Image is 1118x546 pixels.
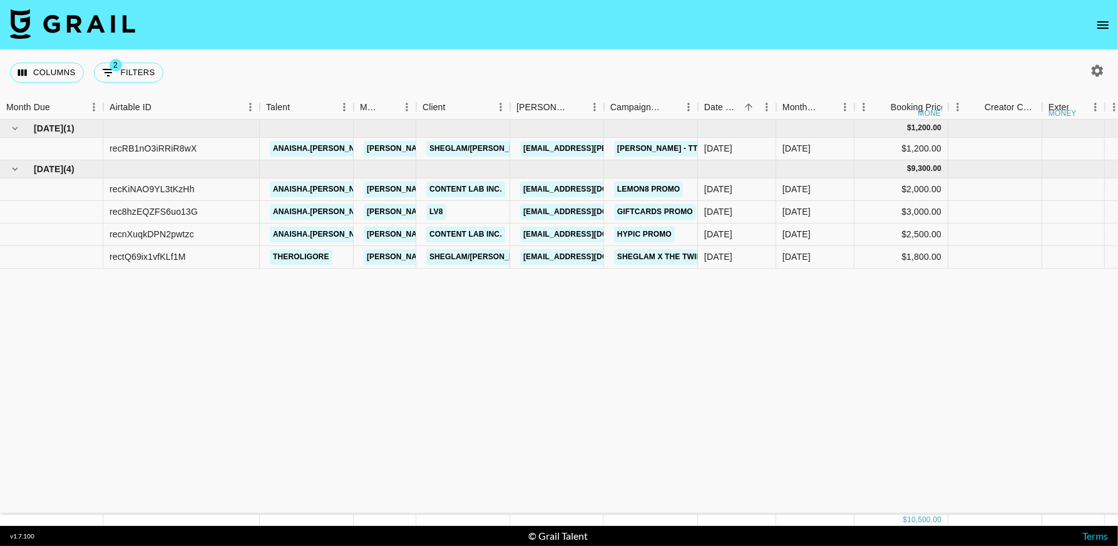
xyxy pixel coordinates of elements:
[782,205,811,218] div: Sep '25
[1086,98,1105,116] button: Menu
[679,98,698,116] button: Menu
[610,95,662,120] div: Campaign (Type)
[6,95,50,120] div: Month Due
[704,228,732,240] div: 29/08/2025
[34,122,63,135] span: [DATE]
[854,178,948,201] div: $2,000.00
[94,63,163,83] button: Show filters
[110,59,122,71] span: 2
[10,63,84,83] button: Select columns
[1049,110,1077,117] div: money
[110,228,194,240] div: recnXuqkDPN2pwtzc
[423,95,446,120] div: Client
[364,249,568,265] a: [PERSON_NAME][EMAIL_ADDRESS][DOMAIN_NAME]
[1090,13,1115,38] button: open drawer
[614,182,683,197] a: Lemon8 Promo
[110,183,195,195] div: recKiNAO9YL3tKzHh
[520,204,660,220] a: [EMAIL_ADDRESS][DOMAIN_NAME]
[740,98,757,116] button: Sort
[782,250,811,263] div: Sep '25
[918,110,946,117] div: money
[364,227,568,242] a: [PERSON_NAME][EMAIL_ADDRESS][DOMAIN_NAME]
[836,98,854,116] button: Menu
[354,95,416,120] div: Manager
[364,141,568,157] a: [PERSON_NAME][EMAIL_ADDRESS][DOMAIN_NAME]
[260,95,354,120] div: Talent
[110,95,151,120] div: Airtable ID
[364,182,568,197] a: [PERSON_NAME][EMAIL_ADDRESS][DOMAIN_NAME]
[891,95,946,120] div: Booking Price
[698,95,776,120] div: Date Created
[50,98,68,116] button: Sort
[911,123,941,133] div: 1,200.00
[854,224,948,246] div: $2,500.00
[520,141,724,157] a: [EMAIL_ADDRESS][PERSON_NAME][DOMAIN_NAME]
[290,98,307,116] button: Sort
[520,227,660,242] a: [EMAIL_ADDRESS][DOMAIN_NAME]
[614,249,799,265] a: SHEGLAM X THE TWILIGHT SAGA COLLECTION
[520,249,660,265] a: [EMAIL_ADDRESS][DOMAIN_NAME]
[757,98,776,116] button: Menu
[948,98,967,116] button: Menu
[911,163,941,174] div: 9,300.00
[110,250,186,263] div: rectQ69ix1vfKLf1M
[782,183,811,195] div: Sep '25
[491,98,510,116] button: Menu
[704,95,740,120] div: Date Created
[907,163,911,174] div: $
[380,98,397,116] button: Sort
[967,98,985,116] button: Sort
[782,228,811,240] div: Sep '25
[360,95,380,120] div: Manager
[10,9,135,39] img: Grail Talent
[776,95,854,120] div: Month Due
[266,95,290,120] div: Talent
[985,95,1036,120] div: Creator Commmission Override
[416,95,510,120] div: Client
[426,182,505,197] a: Content Lab Inc.
[270,141,377,157] a: anaisha.[PERSON_NAME]
[516,95,568,120] div: [PERSON_NAME]
[704,142,732,155] div: 22/06/2025
[854,246,948,269] div: $1,800.00
[270,204,377,220] a: anaisha.[PERSON_NAME]
[604,95,698,120] div: Campaign (Type)
[397,98,416,116] button: Menu
[1082,530,1108,542] a: Terms
[10,532,34,540] div: v 1.7.100
[818,98,836,116] button: Sort
[1069,98,1086,116] button: Sort
[614,204,696,220] a: Giftcards Promo
[151,98,169,116] button: Sort
[510,95,604,120] div: Booker
[662,98,679,116] button: Sort
[854,138,948,160] div: $1,200.00
[85,98,103,116] button: Menu
[6,120,24,137] button: hide children
[873,98,891,116] button: Sort
[704,205,732,218] div: 13/08/2025
[270,182,377,197] a: anaisha.[PERSON_NAME]
[948,95,1042,120] div: Creator Commmission Override
[63,122,74,135] span: ( 1 )
[6,160,24,178] button: hide children
[907,515,941,525] div: 10,500.00
[63,163,74,175] span: ( 4 )
[270,249,332,265] a: theroligore
[426,141,537,157] a: SHEGLAM/[PERSON_NAME]
[854,201,948,224] div: $3,000.00
[704,183,732,195] div: 28/07/2025
[103,95,260,120] div: Airtable ID
[520,182,660,197] a: [EMAIL_ADDRESS][DOMAIN_NAME]
[241,98,260,116] button: Menu
[426,249,537,265] a: SHEGLAM/[PERSON_NAME]
[110,142,197,155] div: recRB1nO3iRRiR8wX
[854,98,873,116] button: Menu
[907,123,911,133] div: $
[704,250,732,263] div: 09/09/2025
[529,530,588,542] div: © Grail Talent
[903,515,907,525] div: $
[614,141,718,157] a: [PERSON_NAME] - TT + IG
[585,98,604,116] button: Menu
[446,98,463,116] button: Sort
